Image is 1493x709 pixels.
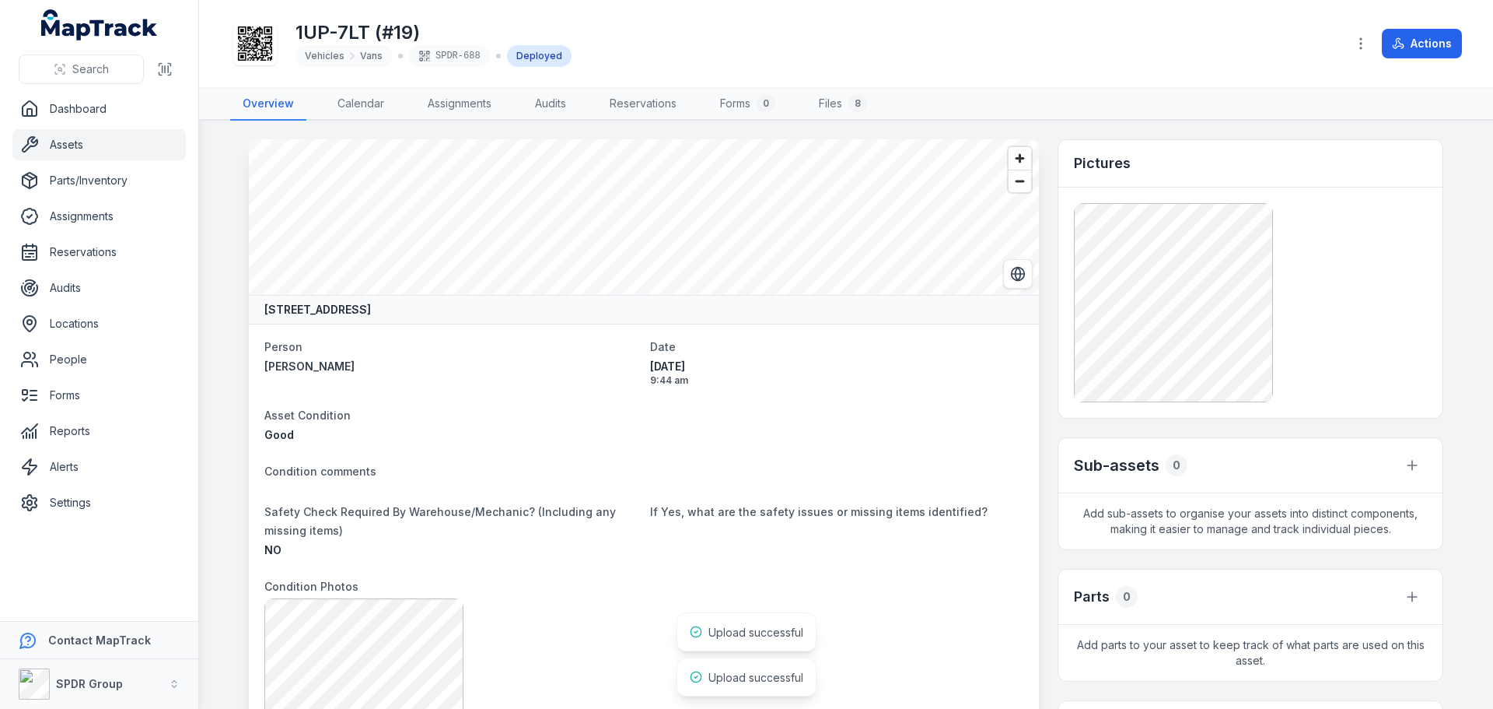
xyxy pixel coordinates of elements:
div: 0 [1116,586,1138,608]
h2: Sub-assets [1074,455,1159,476]
a: Forms0 [708,88,788,121]
div: 0 [757,94,775,113]
h1: 1UP-7LT (#19) [295,20,572,45]
a: People [12,344,186,375]
a: Assignments [415,88,504,121]
span: Good [264,428,294,441]
span: Date [650,340,676,353]
a: Assets [12,129,186,160]
a: Dashboard [12,93,186,125]
span: Search [72,61,109,77]
a: Reservations [12,237,186,268]
a: Forms [12,380,186,411]
a: MapTrack [41,9,158,40]
span: Vans [360,50,383,62]
span: Asset Condition [264,409,351,422]
a: Reservations [597,88,689,121]
span: Condition Photos [264,580,358,593]
span: 9:44 am [650,374,1023,387]
a: Locations [12,308,186,339]
canvas: Map [249,139,1039,295]
div: SPDR-688 [409,45,490,67]
a: Audits [12,272,186,304]
div: Deployed [507,45,572,67]
a: Settings [12,487,186,518]
time: 19/09/2025, 9:44:17 am [650,359,1023,387]
span: If Yes, what are the safety issues or missing items identified? [650,505,988,518]
a: Calendar [325,88,397,121]
span: Safety Check Required By Warehouse/Mechanic? (Including any missing items) [264,505,616,537]
a: Parts/Inventory [12,165,186,196]
button: Zoom out [1009,170,1031,192]
a: Overview [230,88,306,121]
strong: [STREET_ADDRESS] [264,302,371,318]
span: Condition comments [264,465,376,478]
h3: Parts [1074,586,1110,608]
button: Zoom in [1009,147,1031,170]
div: 8 [848,94,867,113]
button: Actions [1382,29,1462,58]
h3: Pictures [1074,153,1131,174]
span: Vehicles [305,50,344,62]
a: Alerts [12,451,186,483]
span: [DATE] [650,359,1023,374]
span: Person [264,340,302,353]
a: Assignments [12,201,186,232]
div: 0 [1166,455,1187,476]
a: Reports [12,416,186,447]
strong: SPDR Group [56,677,123,690]
button: Switch to Satellite View [1003,259,1033,289]
span: NO [264,543,281,556]
a: [PERSON_NAME] [264,359,638,374]
span: Add sub-assets to organise your assets into distinct components, making it easier to manage and t... [1058,493,1442,549]
a: Files8 [806,88,879,121]
span: Add parts to your asset to keep track of what parts are used on this asset. [1058,625,1442,681]
strong: Contact MapTrack [48,634,151,647]
a: Audits [523,88,579,121]
span: Upload successful [708,626,803,639]
button: Search [19,54,144,84]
